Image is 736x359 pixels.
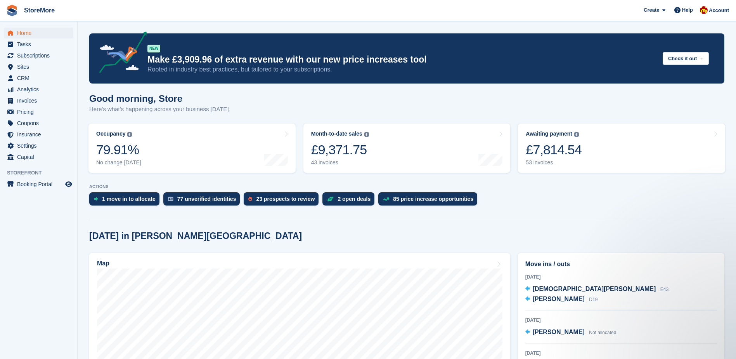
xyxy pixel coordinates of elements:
a: menu [4,84,73,95]
div: 53 invoices [526,159,582,166]
a: 1 move in to allocate [89,192,163,209]
div: 79.91% [96,142,141,158]
h1: Good morning, Store [89,93,229,104]
a: menu [4,179,73,190]
div: [DATE] [525,317,717,324]
h2: Move ins / outs [525,260,717,269]
span: Create [644,6,659,14]
a: menu [4,28,73,38]
span: Pricing [17,106,64,117]
span: Subscriptions [17,50,64,61]
p: Rooted in industry best practices, but tailored to your subscriptions. [147,65,656,74]
a: menu [4,106,73,117]
a: menu [4,50,73,61]
div: Occupancy [96,131,125,137]
div: No change [DATE] [96,159,141,166]
span: Settings [17,140,64,151]
img: verify_identity-adf6edd0f0f0b5bbfe63781bf79b02c33cf7c696d77639b501bdc392416b5a36.svg [168,197,173,201]
h2: Map [97,260,109,267]
a: menu [4,73,73,84]
span: Account [709,7,729,14]
img: price_increase_opportunities-93ffe204e8149a01c8c9dc8f82e8f89637d9d84a8eef4429ea346261dce0b2c0.svg [383,197,389,201]
a: menu [4,61,73,72]
span: Home [17,28,64,38]
span: Tasks [17,39,64,50]
a: StoreMore [21,4,58,17]
img: icon-info-grey-7440780725fd019a000dd9b08b2336e03edf1995a4989e88bcd33f0948082b44.svg [364,132,369,137]
a: Awaiting payment £7,814.54 53 invoices [518,124,725,173]
div: NEW [147,45,160,52]
a: 23 prospects to review [244,192,322,209]
a: menu [4,140,73,151]
span: Sites [17,61,64,72]
div: [DATE] [525,274,717,281]
a: menu [4,95,73,106]
span: CRM [17,73,64,84]
div: 85 price increase opportunities [393,196,473,202]
img: move_ins_to_allocate_icon-fdf77a2bb77ea45bf5b3d319d69a93e2d87916cf1d5bf7949dd705db3b84f3ca.svg [94,197,98,201]
a: 2 open deals [322,192,378,209]
span: [PERSON_NAME] [533,329,585,335]
span: Storefront [7,169,77,177]
div: 2 open deals [338,196,371,202]
div: £7,814.54 [526,142,582,158]
img: icon-info-grey-7440780725fd019a000dd9b08b2336e03edf1995a4989e88bcd33f0948082b44.svg [127,132,132,137]
a: Preview store [64,179,73,189]
span: Help [682,6,693,14]
button: Check it out → [663,52,709,65]
a: Month-to-date sales £9,371.75 43 invoices [303,124,511,173]
div: 43 invoices [311,159,369,166]
img: Store More Team [700,6,708,14]
p: Make £3,909.96 of extra revenue with our new price increases tool [147,54,656,65]
a: menu [4,152,73,162]
a: 77 unverified identities [163,192,244,209]
p: Here's what's happening across your business [DATE] [89,105,229,114]
div: 77 unverified identities [177,196,236,202]
p: ACTIONS [89,184,724,189]
div: Awaiting payment [526,131,572,137]
span: Invoices [17,95,64,106]
span: E43 [660,287,668,292]
div: 23 prospects to review [256,196,315,202]
span: D19 [589,297,597,302]
a: [PERSON_NAME] Not allocated [525,328,617,338]
div: 1 move in to allocate [102,196,156,202]
span: Analytics [17,84,64,95]
a: [DEMOGRAPHIC_DATA][PERSON_NAME] E43 [525,284,668,295]
a: menu [4,118,73,129]
span: Not allocated [589,330,616,335]
div: [DATE] [525,350,717,357]
span: Booking Portal [17,179,64,190]
div: Month-to-date sales [311,131,362,137]
h2: [DATE] in [PERSON_NAME][GEOGRAPHIC_DATA] [89,231,302,241]
div: £9,371.75 [311,142,369,158]
span: [DEMOGRAPHIC_DATA][PERSON_NAME] [533,286,656,292]
img: icon-info-grey-7440780725fd019a000dd9b08b2336e03edf1995a4989e88bcd33f0948082b44.svg [574,132,579,137]
img: stora-icon-8386f47178a22dfd0bd8f6a31ec36ba5ce8667c1dd55bd0f319d3a0aa187defe.svg [6,5,18,16]
a: 85 price increase opportunities [378,192,481,209]
img: deal-1b604bf984904fb50ccaf53a9ad4b4a5d6e5aea283cecdc64d6e3604feb123c2.svg [327,196,334,202]
span: Insurance [17,129,64,140]
a: menu [4,39,73,50]
span: [PERSON_NAME] [533,296,585,302]
a: Occupancy 79.91% No change [DATE] [88,124,296,173]
span: Capital [17,152,64,162]
img: prospect-51fa495bee0391a8d652442698ab0144808aea92771e9ea1ae160a38d050c398.svg [248,197,252,201]
a: menu [4,129,73,140]
a: [PERSON_NAME] D19 [525,295,598,305]
img: price-adjustments-announcement-icon-8257ccfd72463d97f412b2fc003d46551f7dbcb40ab6d574587a9cd5c0d94... [93,31,147,76]
span: Coupons [17,118,64,129]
